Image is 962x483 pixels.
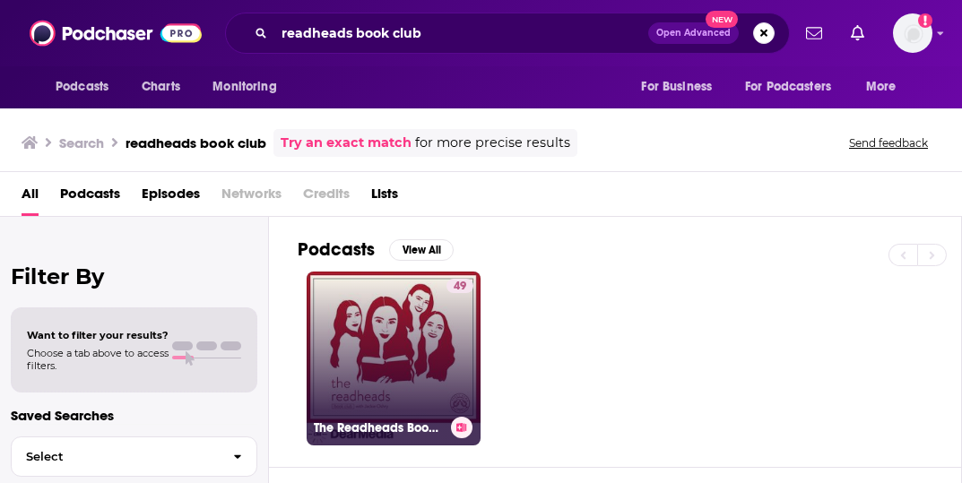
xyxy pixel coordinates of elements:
h2: Podcasts [298,238,375,261]
img: Podchaser - Follow, Share and Rate Podcasts [30,16,202,50]
span: for more precise results [415,133,570,153]
span: Open Advanced [656,29,731,38]
span: Logged in as jessicalaino [893,13,932,53]
h3: readheads book club [126,134,266,151]
a: 49The Readheads Book Club [307,272,481,445]
button: open menu [200,70,299,104]
a: Lists [371,179,398,216]
button: Show profile menu [893,13,932,53]
span: For Business [641,74,712,99]
span: Select [12,451,219,462]
span: Charts [142,74,180,99]
span: Want to filter your results? [27,329,169,341]
a: Episodes [142,179,200,216]
a: Charts [130,70,191,104]
a: Show notifications dropdown [799,18,829,48]
a: Try an exact match [281,133,412,153]
span: Networks [221,179,282,216]
span: Credits [303,179,350,216]
span: Monitoring [212,74,276,99]
h3: The Readheads Book Club [314,420,444,436]
a: Podcasts [60,179,120,216]
a: Show notifications dropdown [844,18,871,48]
a: PodcastsView All [298,238,454,261]
button: open menu [854,70,919,104]
span: More [866,74,897,99]
button: Select [11,436,257,477]
span: For Podcasters [745,74,831,99]
svg: Add a profile image [918,13,932,28]
button: open menu [628,70,734,104]
a: All [22,179,39,216]
button: open menu [733,70,857,104]
button: View All [389,239,454,261]
input: Search podcasts, credits, & more... [274,19,648,47]
button: open menu [43,70,132,104]
p: Saved Searches [11,407,257,424]
span: Podcasts [56,74,108,99]
span: New [706,11,738,28]
span: 49 [454,278,466,296]
button: Send feedback [844,135,933,151]
a: 49 [446,279,473,293]
div: Search podcasts, credits, & more... [225,13,790,54]
h2: Filter By [11,263,257,289]
button: Open AdvancedNew [648,22,739,44]
span: Choose a tab above to access filters. [27,347,169,372]
img: User Profile [893,13,932,53]
h3: Search [59,134,104,151]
